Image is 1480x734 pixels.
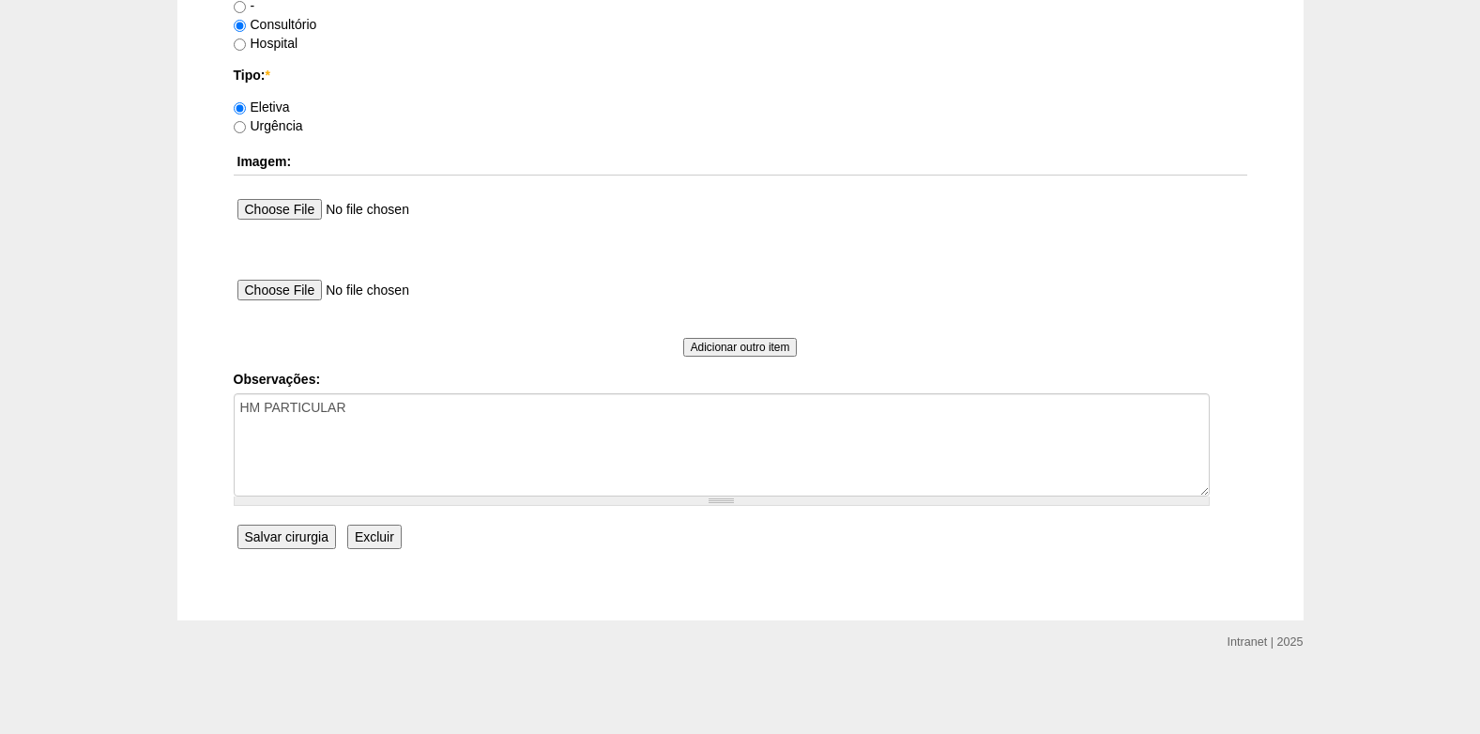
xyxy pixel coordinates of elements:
textarea: HM PARTICULAR [234,393,1210,497]
th: Imagem: [234,148,1247,176]
label: Observações: [234,370,1247,389]
label: Consultório [234,17,317,32]
input: Urgência [234,121,246,133]
input: Adicionar outro item [683,338,798,357]
input: Consultório [234,20,246,32]
div: Intranet | 2025 [1228,633,1304,651]
label: Urgência [234,118,303,133]
input: Salvar cirurgia [237,525,336,549]
label: Eletiva [234,99,290,115]
input: Excluir [347,525,402,549]
label: Hospital [234,36,298,51]
input: - [234,1,246,13]
span: Este campo é obrigatório. [265,68,269,83]
input: Eletiva [234,102,246,115]
input: Hospital [234,38,246,51]
label: Tipo: [234,66,1247,84]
